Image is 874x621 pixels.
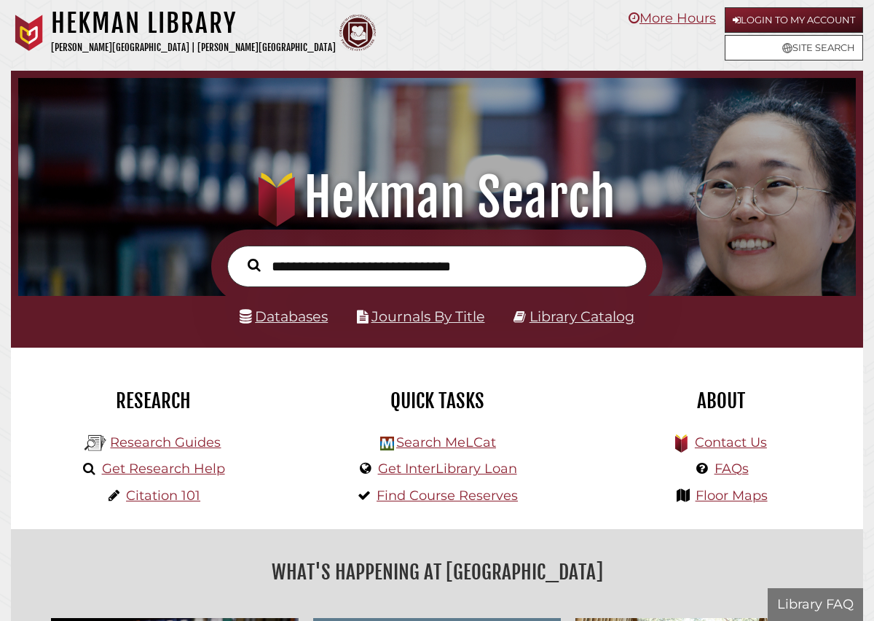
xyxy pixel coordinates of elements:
a: Databases [240,308,328,325]
img: Calvin University [11,15,47,51]
h2: Quick Tasks [306,388,568,413]
a: Get Research Help [102,461,225,477]
h1: Hekman Search [31,165,843,230]
a: Find Course Reserves [377,488,518,504]
a: Contact Us [695,434,767,450]
h2: What's Happening at [GEOGRAPHIC_DATA] [22,555,852,589]
i: Search [248,258,261,272]
img: Calvin Theological Seminary [339,15,376,51]
a: Login to My Account [725,7,863,33]
a: Site Search [725,35,863,60]
button: Search [240,255,268,275]
h1: Hekman Library [51,7,336,39]
a: Floor Maps [696,488,768,504]
h2: About [590,388,852,413]
img: Hekman Library Logo [380,437,394,450]
a: Library Catalog [529,308,634,325]
a: Citation 101 [126,488,200,504]
a: FAQs [714,461,749,477]
a: Get InterLibrary Loan [378,461,517,477]
p: [PERSON_NAME][GEOGRAPHIC_DATA] | [PERSON_NAME][GEOGRAPHIC_DATA] [51,39,336,56]
a: More Hours [629,10,716,26]
h2: Research [22,388,284,413]
img: Hekman Library Logo [84,432,106,454]
a: Research Guides [110,434,221,450]
a: Journals By Title [371,308,485,325]
a: Search MeLCat [396,434,496,450]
